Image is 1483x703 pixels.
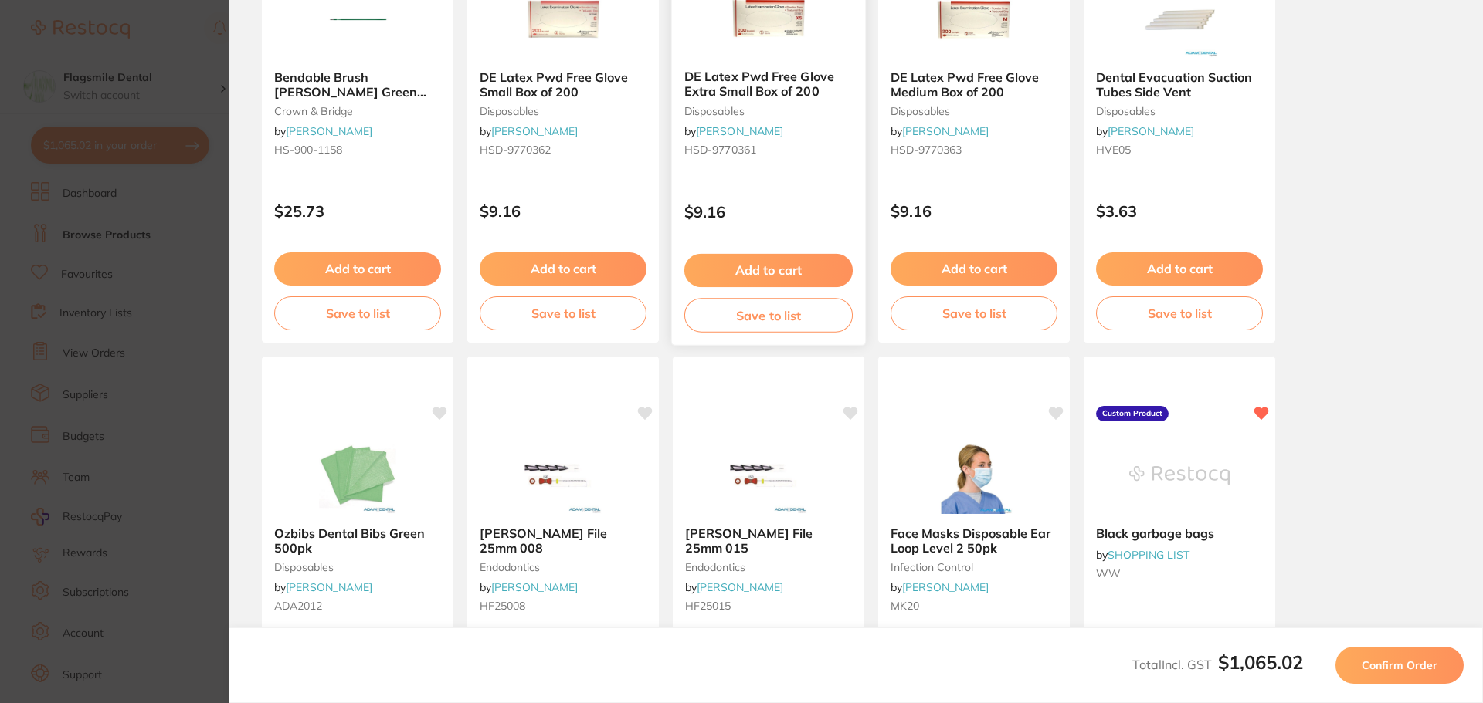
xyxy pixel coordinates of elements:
[307,437,408,514] img: Ozbibs Dental Bibs Green 500pk
[274,202,441,220] p: $25.73
[513,437,613,514] img: Hedstrom File 25mm 008
[480,124,578,138] span: by
[891,70,1057,99] b: DE Latex Pwd Free Glove Medium Box of 200
[274,561,441,573] small: disposables
[1096,548,1189,562] span: by
[891,580,989,594] span: by
[891,252,1057,285] button: Add to cart
[1096,406,1169,421] label: Custom Product
[718,437,819,514] img: Hedstrom File 25mm 015
[1132,657,1303,672] span: Total Incl. GST
[685,580,783,594] span: by
[684,144,853,157] small: HSD-9770361
[891,202,1057,220] p: $9.16
[491,580,578,594] a: [PERSON_NAME]
[1218,651,1303,674] b: $1,065.02
[1096,202,1263,220] p: $3.63
[274,252,441,285] button: Add to cart
[480,526,646,555] b: Hedstrom File 25mm 008
[1362,658,1437,672] span: Confirm Order
[274,70,441,99] b: Bendable Brush HENRY SCHEIN Green 13cm Pack of 100
[684,298,853,333] button: Save to list
[480,561,646,573] small: endodontics
[1108,124,1194,138] a: [PERSON_NAME]
[1096,144,1263,156] small: HVE05
[274,124,372,138] span: by
[891,144,1057,156] small: HSD-9770363
[1096,70,1263,99] b: Dental Evacuation Suction Tubes Side Vent
[891,105,1057,117] small: disposables
[1096,252,1263,285] button: Add to cart
[697,580,783,594] a: [PERSON_NAME]
[685,561,852,573] small: endodontics
[684,254,853,287] button: Add to cart
[924,437,1024,514] img: Face Masks Disposable Ear Loop Level 2 50pk
[480,296,646,330] button: Save to list
[286,580,372,594] a: [PERSON_NAME]
[480,202,646,220] p: $9.16
[1335,647,1464,684] button: Confirm Order
[685,600,852,612] small: HF25015
[891,561,1057,573] small: infection control
[684,124,783,138] span: by
[891,296,1057,330] button: Save to list
[891,124,989,138] span: by
[902,124,989,138] a: [PERSON_NAME]
[274,600,441,612] small: ADA2012
[1096,124,1194,138] span: by
[480,252,646,285] button: Add to cart
[480,70,646,99] b: DE Latex Pwd Free Glove Small Box of 200
[684,105,853,117] small: disposables
[274,526,441,555] b: Ozbibs Dental Bibs Green 500pk
[274,144,441,156] small: HS-900-1158
[1096,567,1263,580] small: WW
[480,105,646,117] small: disposables
[891,600,1057,612] small: MK20
[286,124,372,138] a: [PERSON_NAME]
[684,204,853,221] p: $9.16
[1096,296,1263,330] button: Save to list
[274,105,441,117] small: crown & bridge
[902,580,989,594] a: [PERSON_NAME]
[696,124,783,138] a: [PERSON_NAME]
[480,600,646,612] small: HF25008
[891,526,1057,555] b: Face Masks Disposable Ear Loop Level 2 50pk
[480,580,578,594] span: by
[491,124,578,138] a: [PERSON_NAME]
[684,70,853,99] b: DE Latex Pwd Free Glove Extra Small Box of 200
[685,526,852,555] b: Hedstrom File 25mm 015
[274,296,441,330] button: Save to list
[1096,526,1263,540] b: Black garbage bags
[1108,548,1189,562] a: SHOPPING LIST
[1096,105,1263,117] small: disposables
[1129,437,1230,514] img: Black garbage bags
[274,580,372,594] span: by
[480,144,646,156] small: HSD-9770362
